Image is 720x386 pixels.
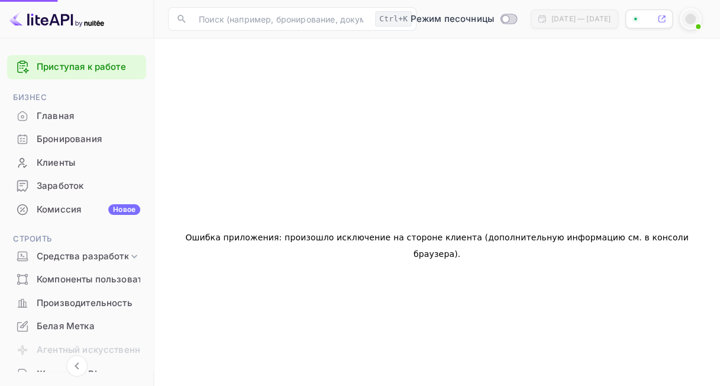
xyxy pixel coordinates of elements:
ya-tr-span: Клиенты [37,156,75,170]
ya-tr-span: Новое [113,205,135,214]
div: Средства разработки [7,246,146,267]
div: Производительность [7,292,146,315]
a: Компоненты пользовательского интерфейса [7,268,146,290]
div: Главная [7,105,146,128]
div: Приступая к работе [7,55,146,79]
ya-tr-span: Бронирования [37,133,102,146]
a: Клиенты [7,152,146,173]
div: Клиенты [7,152,146,175]
ya-tr-span: Строить [13,234,52,243]
ya-tr-span: Производительность [37,297,133,310]
ya-tr-span: Компоненты пользовательского интерфейса [37,273,240,287]
ya-tr-span: . [458,249,461,259]
ya-tr-span: Ctrl+K [379,14,408,23]
input: Поиск (например, бронирование, документация) [192,7,370,31]
ya-tr-span: Главная [37,110,74,123]
div: КомиссияНовое [7,198,146,221]
a: Заработок [7,175,146,197]
img: Логотип LiteAPI [9,9,104,28]
ya-tr-span: Средства разработки [37,250,134,263]
div: Белая Метка [7,315,146,338]
ya-tr-span: Бизнес [13,92,47,102]
div: Заработок [7,175,146,198]
div: Компоненты пользовательского интерфейса [7,268,146,291]
ya-tr-span: Комиссия [37,203,81,217]
a: Бронирования [7,128,146,150]
a: Журналы API [7,363,146,385]
div: Переключиться в производственный режим [406,12,521,26]
a: Главная [7,105,146,127]
a: Производительность [7,292,146,314]
button: Свернуть навигацию [66,355,88,377]
ya-tr-span: Белая Метка [37,320,95,333]
a: КомиссияНовое [7,198,146,220]
ya-tr-span: Ошибка приложения: произошло исключение на стороне клиента (дополнительную информацию см. в консо... [185,233,688,259]
a: Белая Метка [7,315,146,337]
ya-tr-span: Приступая к работе [37,61,126,72]
ya-tr-span: Заработок [37,179,83,193]
a: Приступая к работе [37,60,140,74]
ya-tr-span: Журналы API [37,368,97,381]
div: Бронирования [7,128,146,151]
ya-tr-span: Режим песочницы [411,13,494,24]
ya-tr-span: [DATE] — [DATE] [551,14,611,23]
